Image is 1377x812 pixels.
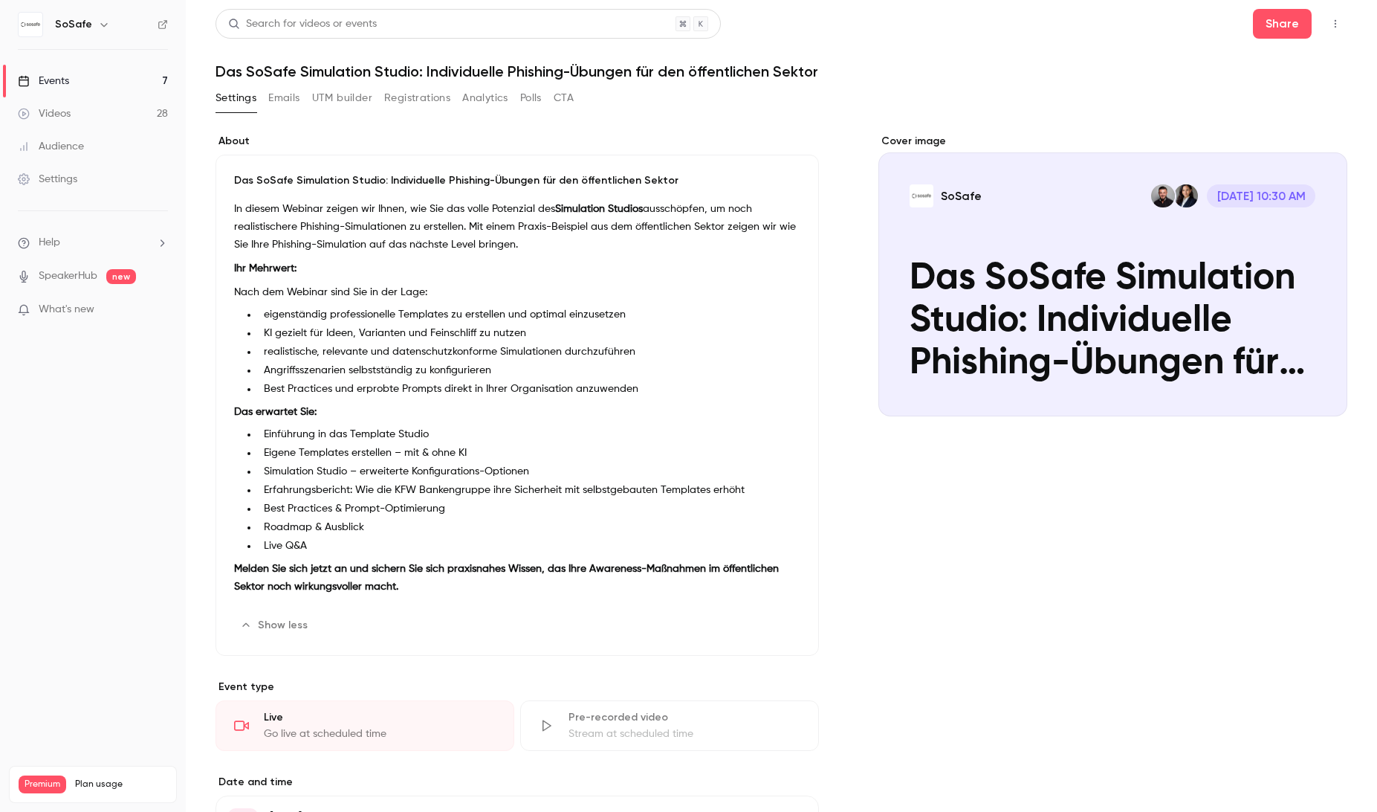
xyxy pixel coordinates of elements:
div: Events [18,74,69,88]
li: Roadmap & Ausblick [258,520,800,535]
li: Eigene Templates erstellen – mit & ohne KI [258,445,800,461]
button: Analytics [462,86,508,110]
li: Einführung in das Template Studio [258,427,800,442]
div: Pre-recorded videoStream at scheduled time [520,700,819,751]
button: Settings [216,86,256,110]
span: What's new [39,302,94,318]
strong: Melden Sie sich jetzt an und sichern Sie sich praxisnahes Wissen, das Ihre Awareness-Maßnahmen im... [234,564,779,592]
li: Erfahrungsbericht: Wie die KFW Bankengruppe ihre Sicherheit mit selbstgebauten Templates erhöht [258,483,800,498]
p: In diesem Webinar zeigen wir Ihnen, wie Sie das volle Potenzial des ausschöpfen, um noch realisti... [234,200,800,254]
span: new [106,269,136,284]
button: UTM builder [312,86,372,110]
h6: SoSafe [55,17,92,32]
li: eigenständig professionelle Templates zu erstellen und optimal einzusetzen [258,307,800,323]
span: Help [39,235,60,251]
div: Search for videos or events [228,16,377,32]
button: Emails [268,86,299,110]
div: Settings [18,172,77,187]
label: Date and time [216,775,819,790]
div: Audience [18,139,84,154]
li: Best Practices und erprobte Prompts direkt in Ihrer Organisation anzuwenden [258,381,800,397]
p: Das SoSafe Simulation Studio: Individuelle Phishing-Übungen für den öffentlichen Sektor [234,173,800,188]
div: Videos [18,106,71,121]
li: KI gezielt für Ideen, Varianten und Feinschliff zu nutzen [258,326,800,341]
span: Premium [19,776,66,793]
div: Live [264,710,496,725]
li: Angriffsszenarien selbstständig zu konfigurieren [258,363,800,378]
img: SoSafe [19,13,42,36]
p: Event type [216,680,819,695]
li: Simulation Studio – erweiterte Konfigurations-Optionen [258,464,800,480]
li: help-dropdown-opener [18,235,168,251]
li: Live Q&A [258,538,800,554]
li: Best Practices & Prompt-Optimierung [258,501,800,517]
button: Share [1253,9,1312,39]
button: CTA [554,86,574,110]
iframe: Noticeable Trigger [150,303,168,317]
section: Cover image [878,134,1347,416]
div: Go live at scheduled time [264,726,496,741]
a: SpeakerHub [39,268,97,284]
strong: Das erwartet Sie: [234,407,317,417]
h1: Das SoSafe Simulation Studio: Individuelle Phishing-Übungen für den öffentlichen Sektor [216,62,1347,80]
div: Pre-recorded video [568,710,800,725]
li: realistische, relevante und datenschutzkonforme Simulationen durchzuführen [258,344,800,360]
strong: Ihr Mehrwert: [234,263,297,274]
strong: Simulation Studios [555,204,643,214]
p: Nach dem Webinar sind Sie in der Lage: [234,283,800,301]
button: Show less [234,613,317,637]
span: Plan usage [75,779,167,790]
button: Registrations [384,86,450,110]
label: About [216,134,819,149]
label: Cover image [878,134,1347,149]
div: LiveGo live at scheduled time [216,700,514,751]
div: Stream at scheduled time [568,726,800,741]
button: Polls [520,86,542,110]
